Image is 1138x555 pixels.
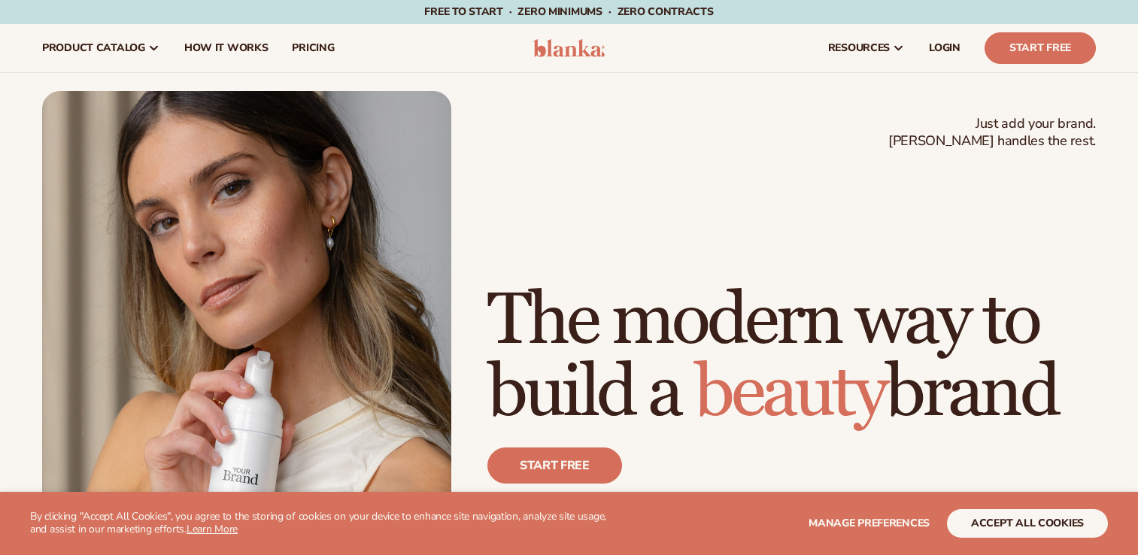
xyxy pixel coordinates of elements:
[947,509,1108,538] button: accept all cookies
[42,42,145,54] span: product catalog
[809,516,930,530] span: Manage preferences
[172,24,281,72] a: How It Works
[888,115,1096,150] span: Just add your brand. [PERSON_NAME] handles the rest.
[694,349,885,437] span: beauty
[184,42,269,54] span: How It Works
[280,24,346,72] a: pricing
[816,24,917,72] a: resources
[487,285,1096,429] h1: The modern way to build a brand
[292,42,334,54] span: pricing
[929,42,960,54] span: LOGIN
[187,522,238,536] a: Learn More
[917,24,973,72] a: LOGIN
[30,24,172,72] a: product catalog
[809,509,930,538] button: Manage preferences
[424,5,713,19] span: Free to start · ZERO minimums · ZERO contracts
[533,39,605,57] img: logo
[985,32,1096,64] a: Start Free
[487,447,622,484] a: Start free
[30,511,618,536] p: By clicking "Accept All Cookies", you agree to the storing of cookies on your device to enhance s...
[828,42,890,54] span: resources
